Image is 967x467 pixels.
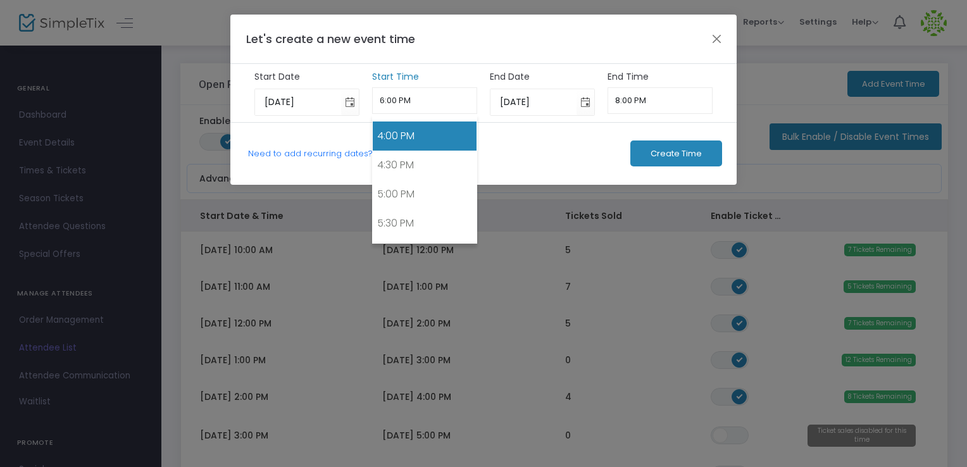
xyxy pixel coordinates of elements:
[372,87,478,114] input: Select Time
[248,147,373,159] a: Need to add recurring dates?
[255,89,342,115] input: Select date
[490,70,596,84] label: End Date
[341,89,359,115] button: Toggle calendar
[709,30,725,47] button: Close
[246,31,415,47] span: Let's create a new event time
[577,89,594,115] button: Toggle calendar
[373,209,477,238] a: 5:30 PM
[608,70,713,84] label: End Time
[373,151,477,180] a: 4:30 PM
[651,149,702,159] span: Create Time
[490,89,577,115] input: Select date
[608,87,713,114] input: Select Time
[372,70,478,84] label: Start Time
[373,121,477,151] a: 4:00 PM
[373,180,477,209] a: 5:00 PM
[630,140,722,166] button: Create Time
[254,70,360,84] label: Start Date
[373,238,477,267] a: 6:00 PM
